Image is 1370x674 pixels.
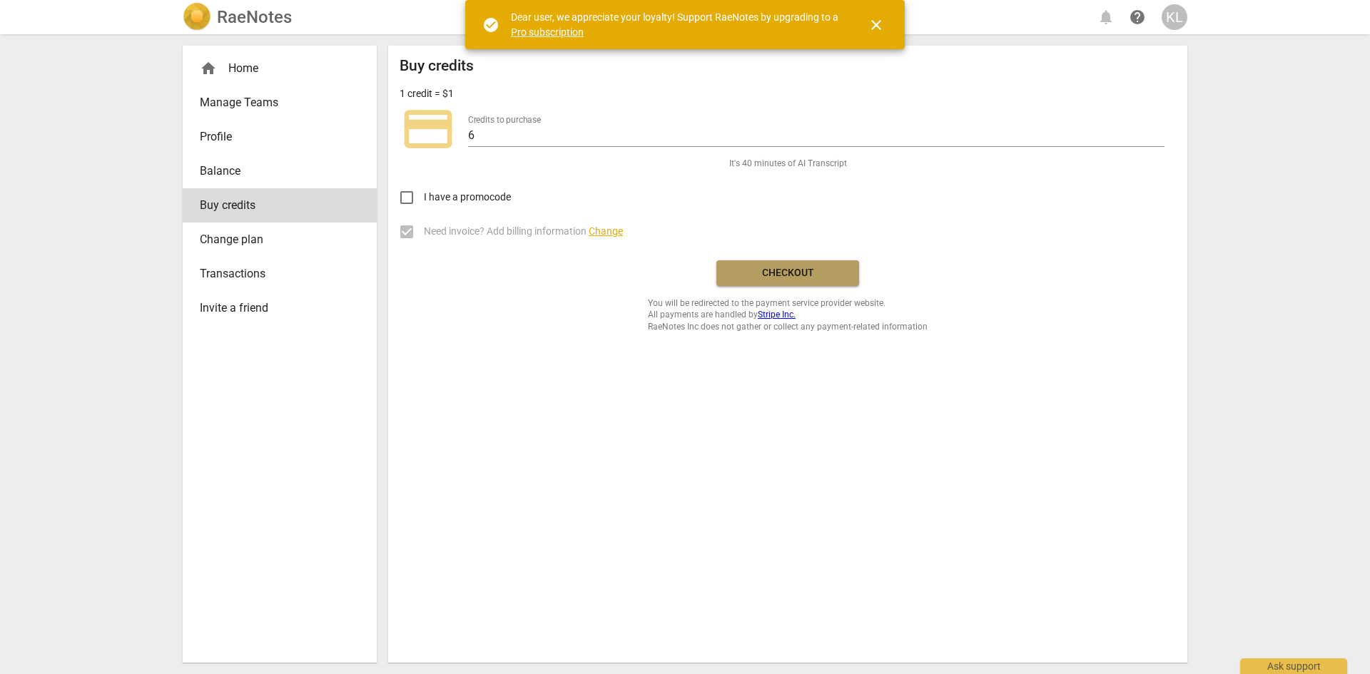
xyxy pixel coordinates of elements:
[1162,4,1187,30] button: KL
[400,101,457,158] span: credit_card
[729,158,847,170] span: It's 40 minutes of AI Transcript
[728,266,848,280] span: Checkout
[183,223,377,257] a: Change plan
[511,26,584,38] a: Pro subscription
[183,291,377,325] a: Invite a friend
[859,8,893,42] button: Close
[200,60,348,77] div: Home
[1129,9,1146,26] span: help
[868,16,885,34] span: close
[716,260,859,286] button: Checkout
[758,310,796,320] a: Stripe Inc.
[468,116,541,124] label: Credits to purchase
[400,86,454,101] p: 1 credit = $1
[183,3,211,31] img: Logo
[400,57,474,75] h2: Buy credits
[589,225,623,237] span: Change
[183,51,377,86] div: Home
[217,7,292,27] h2: RaeNotes
[200,265,348,282] span: Transactions
[200,197,348,214] span: Buy credits
[1125,4,1150,30] a: Help
[511,10,842,39] div: Dear user, we appreciate your loyalty! Support RaeNotes by upgrading to a
[200,163,348,180] span: Balance
[200,300,348,317] span: Invite a friend
[200,94,348,111] span: Manage Teams
[200,231,348,248] span: Change plan
[200,60,217,77] span: home
[183,86,377,120] a: Manage Teams
[183,3,292,31] a: LogoRaeNotes
[424,190,511,205] span: I have a promocode
[482,16,499,34] span: check_circle
[1240,658,1347,674] div: Ask support
[648,297,928,333] span: You will be redirected to the payment service provider website. All payments are handled by RaeNo...
[183,188,377,223] a: Buy credits
[200,128,348,145] span: Profile
[183,120,377,154] a: Profile
[424,224,623,239] span: Need invoice? Add billing information
[183,257,377,291] a: Transactions
[183,154,377,188] a: Balance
